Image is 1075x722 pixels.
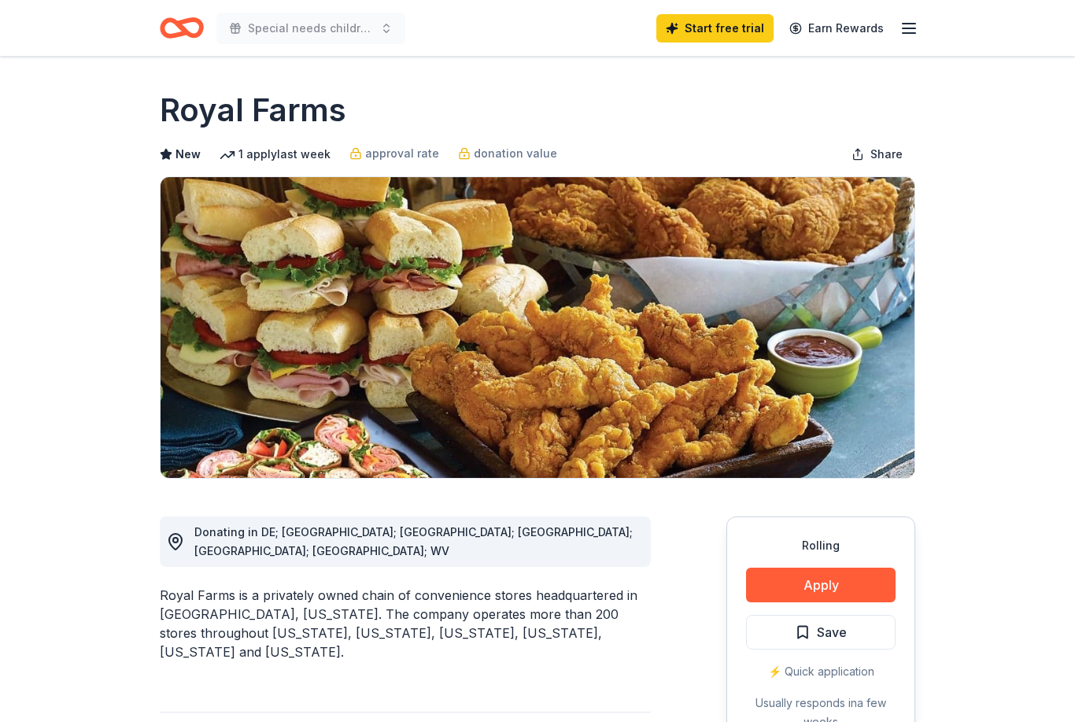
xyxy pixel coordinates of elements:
img: Image for Royal Farms [161,177,914,478]
div: Royal Farms is a privately owned chain of convenience stores headquartered in [GEOGRAPHIC_DATA], ... [160,586,651,661]
span: approval rate [365,144,439,163]
span: New [175,145,201,164]
span: Share [870,145,903,164]
a: donation value [458,144,557,163]
h1: Royal Farms [160,88,346,132]
a: approval rate [349,144,439,163]
div: ⚡️ Quick application [746,662,896,681]
button: Special needs children [216,13,405,44]
a: Earn Rewards [780,14,893,43]
span: Save [817,622,847,642]
button: Share [839,139,915,170]
button: Apply [746,568,896,602]
a: Home [160,9,204,46]
a: Start free trial [656,14,774,43]
div: 1 apply last week [220,145,331,164]
span: Donating in DE; [GEOGRAPHIC_DATA]; [GEOGRAPHIC_DATA]; [GEOGRAPHIC_DATA]; [GEOGRAPHIC_DATA]; [GEOG... [194,525,633,557]
div: Rolling [746,536,896,555]
button: Save [746,615,896,650]
span: donation value [474,144,557,163]
span: Special needs children [248,19,374,38]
